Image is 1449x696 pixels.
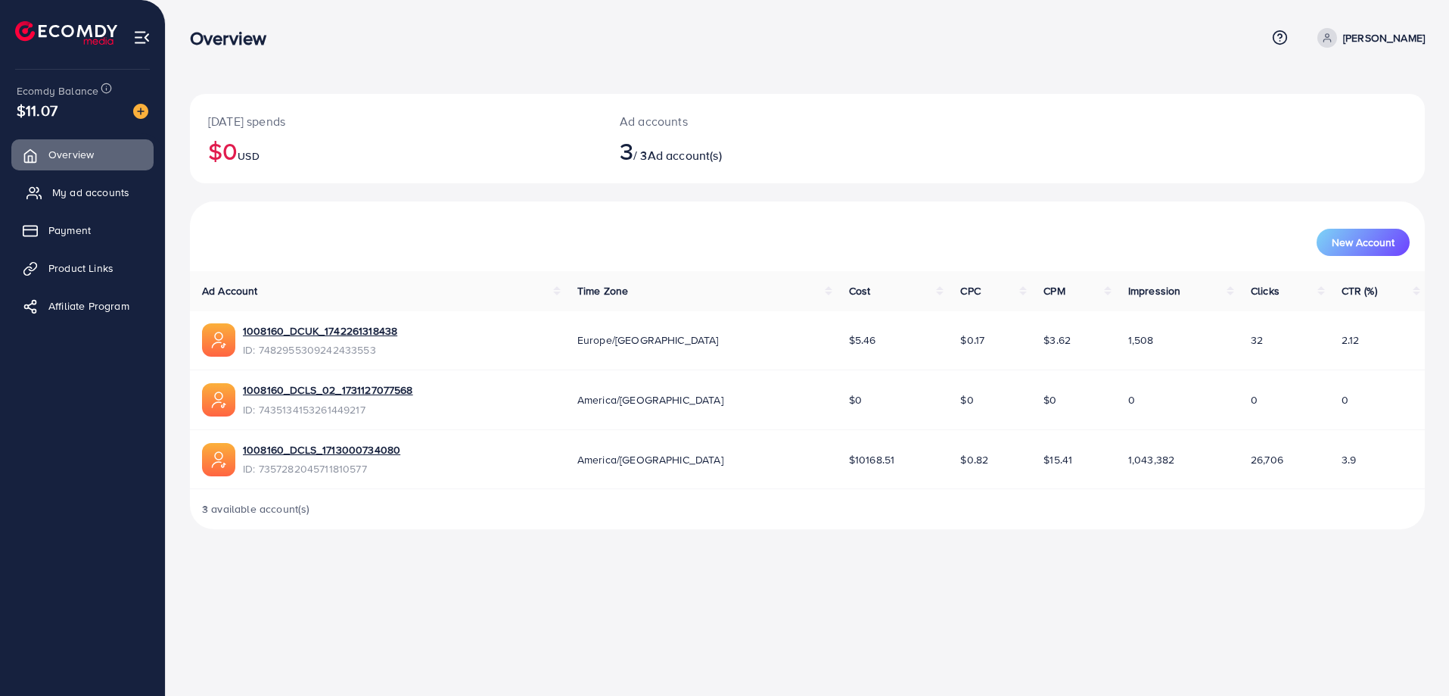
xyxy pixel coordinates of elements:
[243,382,413,398] a: 1008160_DCLS_02_1731127077568
[620,112,892,130] p: Ad accounts
[1128,392,1135,407] span: 0
[1317,229,1410,256] button: New Account
[1043,452,1072,467] span: $15.41
[577,392,723,407] span: America/[GEOGRAPHIC_DATA]
[52,185,129,200] span: My ad accounts
[208,136,583,165] h2: $0
[1342,283,1377,298] span: CTR (%)
[48,147,94,162] span: Overview
[11,215,154,245] a: Payment
[620,136,892,165] h2: / 3
[202,383,235,417] img: ic-ads-acc.e4c84228.svg
[1251,452,1283,467] span: 26,706
[1343,29,1425,47] p: [PERSON_NAME]
[243,402,413,417] span: ID: 7435134153261449217
[1043,332,1071,348] span: $3.62
[1128,332,1154,348] span: 1,508
[243,342,397,357] span: ID: 7482955309242433553
[243,461,400,476] span: ID: 7357282045711810577
[11,139,154,170] a: Overview
[1251,332,1263,348] span: 32
[960,283,980,298] span: CPC
[11,253,154,283] a: Product Links
[11,291,154,321] a: Affiliate Program
[48,261,113,276] span: Product Links
[1043,283,1065,298] span: CPM
[243,323,397,339] a: 1008160_DCUK_1742261318438
[202,283,258,298] span: Ad Account
[577,332,719,348] span: Europe/[GEOGRAPHIC_DATA]
[208,112,583,130] p: [DATE] spends
[960,392,973,407] span: $0
[1342,452,1356,467] span: 3.9
[648,147,722,164] span: Ad account(s)
[133,104,148,119] img: image
[48,298,129,314] span: Affiliate Program
[620,133,633,168] span: 3
[202,323,235,357] img: ic-ads-acc.e4c84228.svg
[960,332,984,348] span: $0.17
[1342,332,1360,348] span: 2.12
[48,223,91,238] span: Payment
[849,332,876,348] span: $5.46
[133,29,151,46] img: menu
[243,442,400,457] a: 1008160_DCLS_1713000734080
[17,99,58,121] span: $11.07
[849,452,894,467] span: $10168.51
[1251,283,1280,298] span: Clicks
[849,283,871,298] span: Cost
[1385,628,1438,685] iframe: Chat
[1251,392,1258,407] span: 0
[1311,28,1425,48] a: [PERSON_NAME]
[17,83,98,98] span: Ecomdy Balance
[11,177,154,208] a: My ad accounts
[960,452,988,467] span: $0.82
[202,443,235,476] img: ic-ads-acc.e4c84228.svg
[202,501,310,517] span: 3 available account(s)
[1128,452,1174,467] span: 1,043,382
[1342,392,1348,407] span: 0
[1043,392,1056,407] span: $0
[190,27,278,49] h3: Overview
[15,21,117,45] img: logo
[849,392,862,407] span: $0
[1128,283,1181,298] span: Impression
[577,283,628,298] span: Time Zone
[1332,237,1395,248] span: New Account
[238,148,259,164] span: USD
[577,452,723,467] span: America/[GEOGRAPHIC_DATA]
